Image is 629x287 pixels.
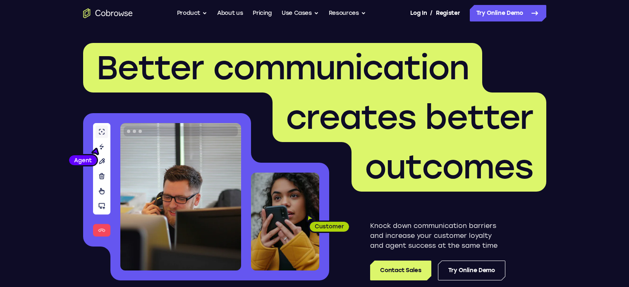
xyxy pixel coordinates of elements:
[83,8,133,18] a: Go to the home page
[329,5,366,21] button: Resources
[282,5,319,21] button: Use Cases
[177,5,208,21] button: Product
[438,261,505,280] a: Try Online Demo
[120,123,241,270] img: A customer support agent talking on the phone
[217,5,243,21] a: About us
[436,5,460,21] a: Register
[470,5,546,21] a: Try Online Demo
[370,261,431,280] a: Contact Sales
[365,147,533,187] span: outcomes
[251,173,319,270] img: A customer holding their phone
[410,5,427,21] a: Log In
[370,221,505,251] p: Knock down communication barriers and increase your customer loyalty and agent success at the sam...
[286,97,533,137] span: creates better
[96,48,469,88] span: Better communication
[430,8,433,18] span: /
[253,5,272,21] a: Pricing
